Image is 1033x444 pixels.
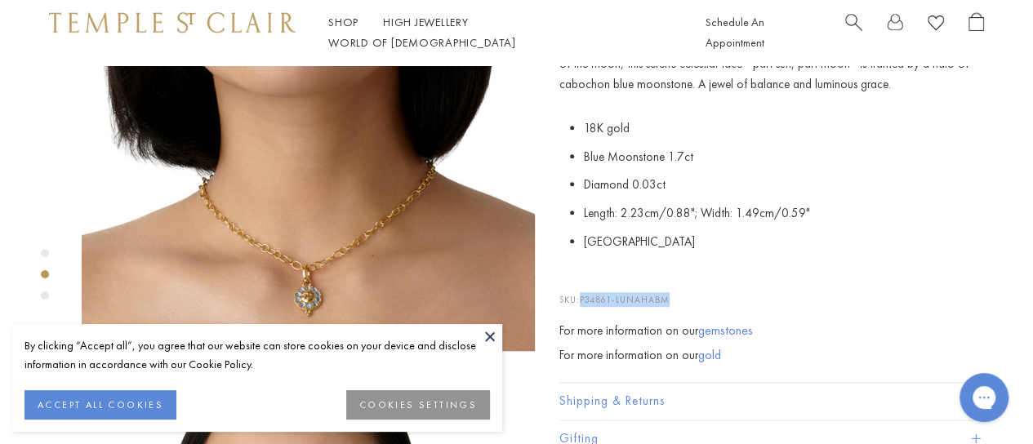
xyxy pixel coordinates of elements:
div: By clicking “Accept all”, you agree that our website can store cookies on your device and disclos... [24,336,490,374]
li: [GEOGRAPHIC_DATA] [584,228,984,256]
button: COOKIES SETTINGS [346,390,490,420]
img: Temple St. Clair [49,12,296,32]
div: For more information on our [559,345,984,366]
li: Length: 2.23cm/0.88"; Width: 1.49cm/0.59" [584,199,984,228]
li: Diamond 0.03ct [584,171,984,199]
li: Blue Moonstone 1.7ct [584,143,984,171]
button: Shipping & Returns [559,383,984,420]
a: Open Shopping Bag [968,12,984,53]
nav: Main navigation [328,12,669,53]
span: P34861-LUNAHABM [580,294,670,305]
a: High JewelleryHigh Jewellery [383,15,469,29]
div: For more information on our [559,321,984,341]
a: Search [845,12,862,53]
a: World of [DEMOGRAPHIC_DATA]World of [DEMOGRAPHIC_DATA] [328,35,515,50]
iframe: Gorgias live chat messenger [951,367,1017,428]
a: gold [698,346,721,363]
button: ACCEPT ALL COOKIES [24,390,176,420]
div: Product gallery navigation [41,245,49,313]
a: View Wishlist [928,12,944,38]
a: ShopShop [328,15,358,29]
a: Schedule An Appointment [706,15,764,50]
li: 18K gold [584,114,984,143]
a: gemstones [698,322,753,339]
p: SKU: [559,276,984,307]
